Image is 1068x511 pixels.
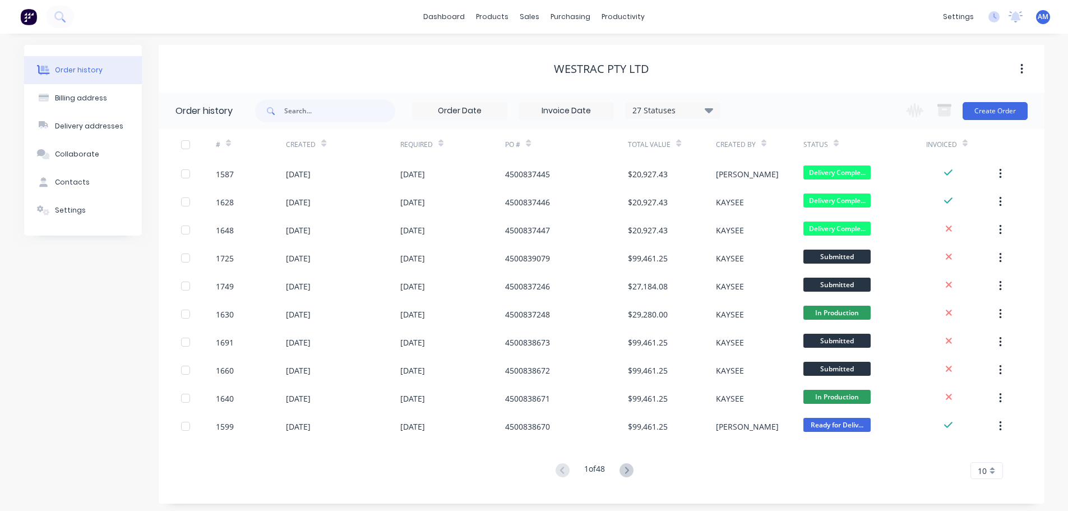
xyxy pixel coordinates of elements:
[55,149,99,159] div: Collaborate
[286,309,311,320] div: [DATE]
[505,196,550,208] div: 4500837446
[628,129,715,160] div: Total Value
[554,62,649,76] div: WesTrac Pty Ltd
[716,280,744,292] div: KAYSEE
[216,309,234,320] div: 1630
[505,224,550,236] div: 4500837447
[716,224,744,236] div: KAYSEE
[505,252,550,264] div: 4500839079
[24,140,142,168] button: Collaborate
[803,390,871,404] span: In Production
[216,280,234,292] div: 1749
[400,309,425,320] div: [DATE]
[716,309,744,320] div: KAYSEE
[716,196,744,208] div: KAYSEE
[716,393,744,404] div: KAYSEE
[926,140,957,150] div: Invoiced
[628,140,671,150] div: Total Value
[628,393,668,404] div: $99,461.25
[505,365,550,376] div: 4500838672
[470,8,514,25] div: products
[628,337,668,348] div: $99,461.25
[803,250,871,264] span: Submitted
[596,8,650,25] div: productivity
[400,280,425,292] div: [DATE]
[20,8,37,25] img: Factory
[24,56,142,84] button: Order history
[716,421,779,432] div: [PERSON_NAME]
[514,8,545,25] div: sales
[286,196,311,208] div: [DATE]
[286,140,316,150] div: Created
[803,306,871,320] span: In Production
[628,252,668,264] div: $99,461.25
[1038,12,1048,22] span: AM
[505,168,550,180] div: 4500837445
[716,140,756,150] div: Created By
[519,103,613,119] input: Invoice Date
[926,129,996,160] div: Invoiced
[716,168,779,180] div: [PERSON_NAME]
[628,196,668,208] div: $20,927.43
[413,103,507,119] input: Order Date
[505,309,550,320] div: 4500837248
[286,393,311,404] div: [DATE]
[963,102,1028,120] button: Create Order
[216,337,234,348] div: 1691
[286,168,311,180] div: [DATE]
[803,129,926,160] div: Status
[216,421,234,432] div: 1599
[284,100,395,122] input: Search...
[716,365,744,376] div: KAYSEE
[400,393,425,404] div: [DATE]
[803,140,828,150] div: Status
[400,129,506,160] div: Required
[716,337,744,348] div: KAYSEE
[400,140,433,150] div: Required
[628,168,668,180] div: $20,927.43
[400,252,425,264] div: [DATE]
[505,421,550,432] div: 4500838670
[628,421,668,432] div: $99,461.25
[505,129,628,160] div: PO #
[803,165,871,179] span: Delivery Comple...
[628,309,668,320] div: $29,280.00
[803,362,871,376] span: Submitted
[803,334,871,348] span: Submitted
[978,465,987,477] span: 10
[55,205,86,215] div: Settings
[216,252,234,264] div: 1725
[55,177,90,187] div: Contacts
[24,84,142,112] button: Billing address
[400,337,425,348] div: [DATE]
[400,224,425,236] div: [DATE]
[286,365,311,376] div: [DATE]
[286,280,311,292] div: [DATE]
[286,224,311,236] div: [DATE]
[628,224,668,236] div: $20,927.43
[628,280,668,292] div: $27,184.08
[400,421,425,432] div: [DATE]
[216,140,220,150] div: #
[175,104,233,118] div: Order history
[24,112,142,140] button: Delivery addresses
[400,168,425,180] div: [DATE]
[803,222,871,236] span: Delivery Comple...
[286,252,311,264] div: [DATE]
[584,463,605,479] div: 1 of 48
[216,224,234,236] div: 1648
[626,104,720,117] div: 27 Statuses
[24,196,142,224] button: Settings
[400,365,425,376] div: [DATE]
[400,196,425,208] div: [DATE]
[803,418,871,432] span: Ready for Deliv...
[55,65,103,75] div: Order history
[716,129,803,160] div: Created By
[216,365,234,376] div: 1660
[505,337,550,348] div: 4500838673
[545,8,596,25] div: purchasing
[216,196,234,208] div: 1628
[505,393,550,404] div: 4500838671
[286,421,311,432] div: [DATE]
[216,168,234,180] div: 1587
